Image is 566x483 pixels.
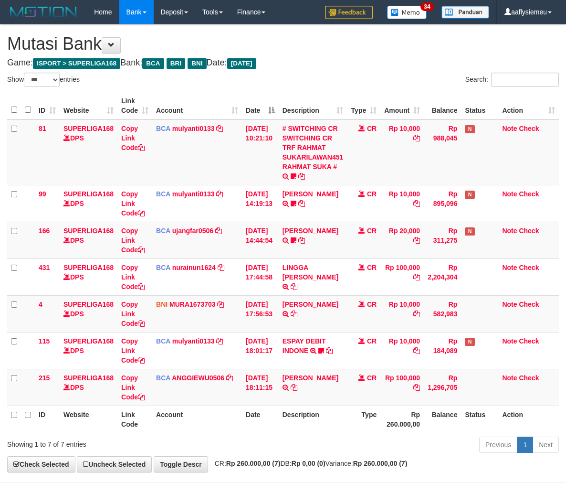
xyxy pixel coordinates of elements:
[167,58,185,69] span: BRI
[479,437,517,453] a: Previous
[283,190,338,198] a: [PERSON_NAME]
[242,258,279,295] td: [DATE] 17:44:58
[242,119,279,185] td: [DATE] 10:21:10
[156,190,170,198] span: BCA
[169,301,216,308] a: MURA1673703
[24,73,60,87] select: Showentries
[39,227,50,235] span: 166
[39,337,50,345] span: 115
[298,236,305,244] a: Copy NOVEN ELING PRAYOG to clipboard
[60,295,117,332] td: DPS
[152,406,242,433] th: Account
[367,125,377,132] span: CR
[226,460,281,467] strong: Rp 260.000,00 (7)
[39,190,46,198] span: 99
[502,190,517,198] a: Note
[156,264,170,271] span: BCA
[465,338,474,346] span: Has Note
[60,406,117,433] th: Website
[226,374,233,382] a: Copy ANGGIEWU0506 to clipboard
[210,460,408,467] span: CR: DB: Variance:
[156,337,170,345] span: BCA
[121,227,145,254] a: Copy Link Code
[517,437,533,453] a: 1
[172,264,216,271] a: nurainun1624
[491,73,559,87] input: Search:
[519,301,539,308] a: Check
[7,73,80,87] label: Show entries
[387,6,427,19] img: Button%20Memo.svg
[519,264,539,271] a: Check
[367,264,377,271] span: CR
[121,374,145,401] a: Copy Link Code
[215,227,222,235] a: Copy ujangfar0506 to clipboard
[292,460,325,467] strong: Rp 0,00 (0)
[172,227,213,235] a: ujangfar0506
[380,332,424,369] td: Rp 10,000
[172,337,215,345] a: mulyanti0133
[60,258,117,295] td: DPS
[156,227,170,235] span: BCA
[291,384,297,391] a: Copy WILMANTO GAZALI RA to clipboard
[380,185,424,222] td: Rp 10,000
[498,92,559,119] th: Action: activate to sort column ascending
[502,227,517,235] a: Note
[283,125,344,171] a: # SWITCHING CR SWITCHING CR TRF RAHMAT SUKARILAWAN451 RAHMAT SUKA #
[242,185,279,222] td: [DATE] 14:19:13
[60,119,117,185] td: DPS
[172,125,215,132] a: mulyanti0133
[413,134,420,142] a: Copy Rp 10,000 to clipboard
[172,374,224,382] a: ANGGIEWU0506
[424,369,461,406] td: Rp 1,296,705
[283,227,338,235] a: [PERSON_NAME]
[424,332,461,369] td: Rp 184,089
[279,406,347,433] th: Description
[39,125,46,132] span: 81
[380,222,424,258] td: Rp 20,000
[242,222,279,258] td: [DATE] 14:44:54
[283,337,326,354] a: ESPAY DEBIT INDONE
[60,185,117,222] td: DPS
[117,406,152,433] th: Link Code
[63,125,114,132] a: SUPERLIGA168
[35,92,60,119] th: ID: activate to sort column ascending
[347,406,380,433] th: Type
[502,125,517,132] a: Note
[216,337,223,345] a: Copy mulyanti0133 to clipboard
[216,125,223,132] a: Copy mulyanti0133 to clipboard
[63,301,114,308] a: SUPERLIGA168
[325,6,373,19] img: Feedback.jpg
[367,227,377,235] span: CR
[380,295,424,332] td: Rp 10,000
[420,2,433,11] span: 34
[519,125,539,132] a: Check
[380,258,424,295] td: Rp 100,000
[63,190,114,198] a: SUPERLIGA168
[156,374,170,382] span: BCA
[291,310,297,318] a: Copy ALIF RACHMAN NUR ICHSAN to clipboard
[502,337,517,345] a: Note
[413,310,420,318] a: Copy Rp 10,000 to clipboard
[188,58,206,69] span: BNI
[156,301,168,308] span: BNI
[298,172,305,180] a: Copy # SWITCHING CR SWITCHING CR TRF RAHMAT SUKARILAWAN451 RAHMAT SUKA # to clipboard
[39,301,42,308] span: 4
[380,369,424,406] td: Rp 100,000
[217,301,224,308] a: Copy MURA1673703 to clipboard
[39,374,50,382] span: 215
[424,185,461,222] td: Rp 895,096
[441,6,489,19] img: panduan.png
[424,222,461,258] td: Rp 311,275
[35,406,60,433] th: ID
[227,58,256,69] span: [DATE]
[367,190,377,198] span: CR
[283,264,338,281] a: LINGGA [PERSON_NAME]
[63,374,114,382] a: SUPERLIGA168
[413,200,420,207] a: Copy Rp 10,000 to clipboard
[519,337,539,345] a: Check
[347,92,380,119] th: Type: activate to sort column ascending
[63,227,114,235] a: SUPERLIGA168
[465,73,559,87] label: Search:
[279,92,347,119] th: Description: activate to sort column ascending
[533,437,559,453] a: Next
